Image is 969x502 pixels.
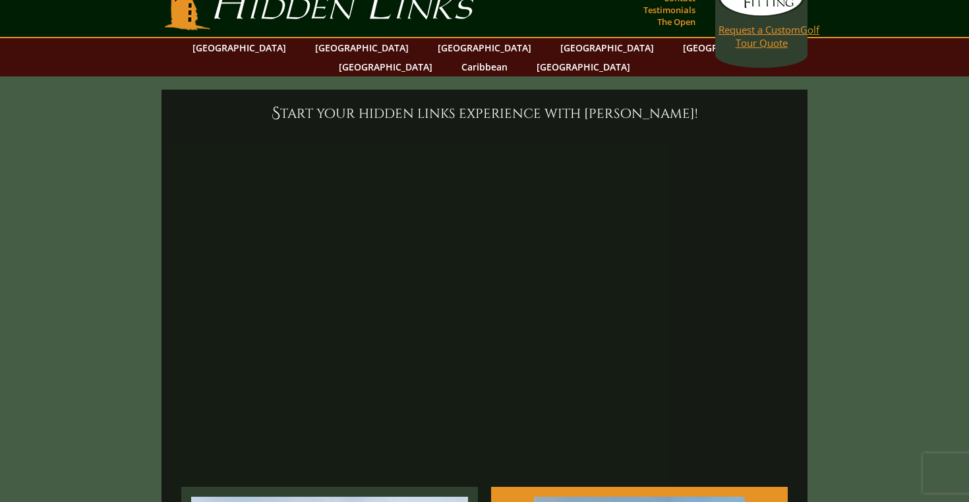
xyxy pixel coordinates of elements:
a: [GEOGRAPHIC_DATA] [186,38,293,57]
a: Testimonials [640,1,699,19]
a: [GEOGRAPHIC_DATA] [554,38,661,57]
a: Caribbean [455,57,514,76]
h6: Start your Hidden Links experience with [PERSON_NAME]! [175,103,794,124]
a: [GEOGRAPHIC_DATA] [676,38,783,57]
span: Request a Custom [719,23,800,36]
a: [GEOGRAPHIC_DATA] [332,57,439,76]
iframe: Start your Hidden Links experience with Sir Nick! [175,132,794,480]
a: The Open [654,13,699,31]
a: [GEOGRAPHIC_DATA] [530,57,637,76]
a: [GEOGRAPHIC_DATA] [431,38,538,57]
a: [GEOGRAPHIC_DATA] [308,38,415,57]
